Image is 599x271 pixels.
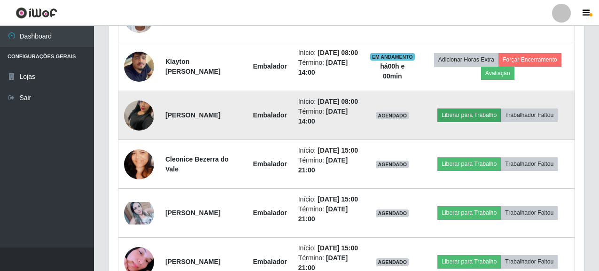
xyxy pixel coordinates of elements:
li: Término: [298,155,358,175]
button: Trabalhador Faltou [501,157,558,170]
button: Liberar para Trabalho [437,157,501,170]
button: Liberar para Trabalho [437,108,501,122]
strong: Embalador [253,160,287,168]
li: Início: [298,243,358,253]
strong: [PERSON_NAME] [165,258,220,265]
img: 1753810548445.jpeg [124,89,154,142]
button: Liberar para Trabalho [437,255,501,268]
button: Trabalhador Faltou [501,206,558,219]
strong: Embalador [253,209,287,217]
button: Avaliação [481,67,514,80]
button: Trabalhador Faltou [501,108,558,122]
time: [DATE] 08:00 [318,98,358,105]
time: [DATE] 15:00 [318,147,358,154]
span: AGENDADO [376,209,409,217]
strong: Cleonice Bezerra do Vale [165,155,229,173]
button: Forçar Encerramento [498,53,561,66]
li: Término: [298,58,358,77]
time: [DATE] 15:00 [318,195,358,203]
li: Início: [298,97,358,107]
strong: Klayton [PERSON_NAME] [165,58,220,75]
strong: Embalador [253,258,287,265]
strong: há 00 h e 00 min [380,62,405,80]
strong: Embalador [253,111,287,119]
span: EM ANDAMENTO [370,53,415,61]
strong: [PERSON_NAME] [165,209,220,217]
strong: Embalador [253,62,287,70]
time: [DATE] 08:00 [318,49,358,56]
img: 1668045195868.jpeg [124,202,154,225]
img: 1620185251285.jpeg [124,138,154,191]
button: Adicionar Horas Extra [434,53,498,66]
li: Início: [298,146,358,155]
button: Trabalhador Faltou [501,255,558,268]
img: CoreUI Logo [16,7,57,19]
li: Término: [298,107,358,126]
span: AGENDADO [376,161,409,168]
li: Término: [298,204,358,224]
li: Início: [298,194,358,204]
strong: [PERSON_NAME] [165,111,220,119]
img: 1752843013867.jpeg [124,40,154,93]
span: AGENDADO [376,112,409,119]
button: Liberar para Trabalho [437,206,501,219]
span: AGENDADO [376,258,409,266]
li: Início: [298,48,358,58]
time: [DATE] 15:00 [318,244,358,252]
